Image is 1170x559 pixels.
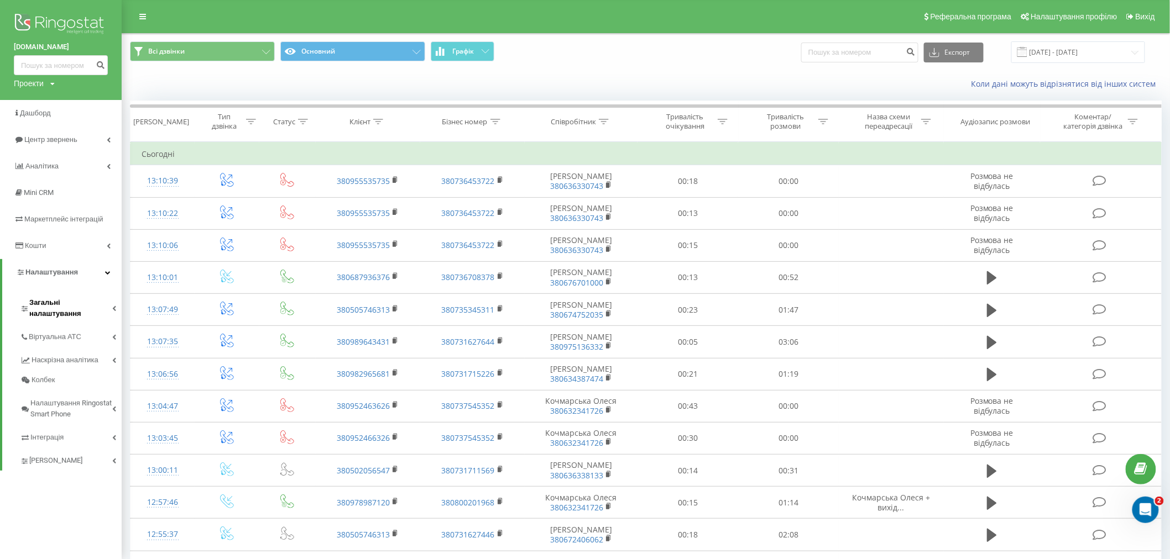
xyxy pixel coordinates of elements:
td: 00:05 [638,326,738,358]
td: Кочмарська Олеся [525,390,638,422]
td: [PERSON_NAME] [525,358,638,390]
a: Інтеграція [20,424,122,447]
div: Співробітник [551,117,596,126]
div: 13:10:39 [142,170,184,192]
a: 380989643431 [337,336,390,347]
a: Колбек [20,370,122,390]
a: Віртуальна АТС [20,324,122,347]
td: 00:00 [738,422,839,454]
td: 00:52 [738,261,839,293]
a: 380632341726 [550,502,603,513]
a: 380505746313 [337,529,390,540]
div: 13:00:11 [142,460,184,481]
td: 00:30 [638,422,738,454]
td: 02:08 [738,519,839,551]
div: Тривалість розмови [756,112,816,131]
a: 380737545352 [442,433,495,443]
td: 00:23 [638,294,738,326]
span: Вихід [1136,12,1155,21]
a: 380736708378 [442,272,495,282]
a: 380982965681 [337,368,390,379]
span: [PERSON_NAME] [29,455,82,466]
div: 13:10:01 [142,267,184,288]
td: 00:15 [638,487,738,519]
td: [PERSON_NAME] [525,261,638,293]
a: 380632341726 [550,405,603,416]
a: 380955535735 [337,176,390,186]
div: [PERSON_NAME] [133,117,189,126]
span: Налаштування Ringostat Smart Phone [30,398,112,420]
div: 12:55:37 [142,524,184,545]
span: Загальні налаштування [29,297,112,319]
span: Mini CRM [24,188,54,197]
div: 13:03:45 [142,428,184,449]
a: 380636338133 [550,470,603,481]
span: Аналiтика [25,162,59,170]
input: Пошук за номером [14,55,108,75]
a: Налаштування [2,259,122,286]
span: Колбек [32,375,55,386]
div: 13:07:35 [142,331,184,352]
span: Кочмарська Олеся + вихід... [852,492,930,513]
td: 00:18 [638,519,738,551]
div: 13:06:56 [142,363,184,385]
a: Наскрізна аналітика [20,347,122,370]
td: 00:00 [738,165,839,197]
a: 380636330743 [550,181,603,191]
td: 00:14 [638,455,738,487]
div: 13:10:22 [142,203,184,224]
a: [DOMAIN_NAME] [14,41,108,52]
td: 00:43 [638,390,738,422]
span: Наскрізна аналітика [32,355,98,366]
span: Налаштування профілю [1031,12,1117,21]
td: 00:18 [638,165,738,197]
a: 380634387474 [550,373,603,384]
td: [PERSON_NAME] [525,455,638,487]
td: [PERSON_NAME] [525,326,638,358]
div: Клієнт [349,117,370,126]
button: Графік [431,41,494,61]
div: Аудіозапис розмови [961,117,1031,126]
a: 380676701000 [550,277,603,288]
span: Віртуальна АТС [29,331,81,342]
div: Тривалість очікування [656,112,715,131]
a: 380502056547 [337,465,390,476]
a: Коли дані можуть відрізнятися вiд інших систем [971,78,1162,89]
a: 380737545352 [442,400,495,411]
span: Розмова не відбулась [970,171,1014,191]
span: Розмова не відбулась [970,428,1014,448]
a: 380735345311 [442,304,495,315]
a: 380731715226 [442,368,495,379]
a: 380632341726 [550,437,603,448]
span: Дашборд [20,109,51,117]
div: 12:57:46 [142,492,184,513]
a: Загальні налаштування [20,289,122,324]
a: 380736453722 [442,208,495,218]
a: 380636330743 [550,213,603,223]
span: 2 [1155,497,1164,505]
div: Статус [273,117,295,126]
td: 00:21 [638,358,738,390]
a: [PERSON_NAME] [20,447,122,471]
a: 380975136332 [550,341,603,352]
td: 00:15 [638,229,738,261]
span: Реферальна програма [931,12,1012,21]
button: Експорт [924,43,984,62]
div: Назва схеми переадресації [859,112,918,131]
a: 380955535735 [337,208,390,218]
span: Розмова не відбулась [970,203,1014,223]
div: 13:10:06 [142,235,184,256]
span: Всі дзвінки [148,47,185,56]
a: 380978987120 [337,497,390,508]
span: Кошти [25,241,46,250]
a: 380736453722 [442,176,495,186]
input: Пошук за номером [801,43,918,62]
td: [PERSON_NAME] [525,165,638,197]
td: 03:06 [738,326,839,358]
iframe: Intercom live chat [1132,497,1159,523]
a: 380731627644 [442,336,495,347]
td: 01:47 [738,294,839,326]
a: Налаштування Ringostat Smart Phone [20,390,122,424]
td: [PERSON_NAME] [525,197,638,229]
a: 380636330743 [550,245,603,255]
